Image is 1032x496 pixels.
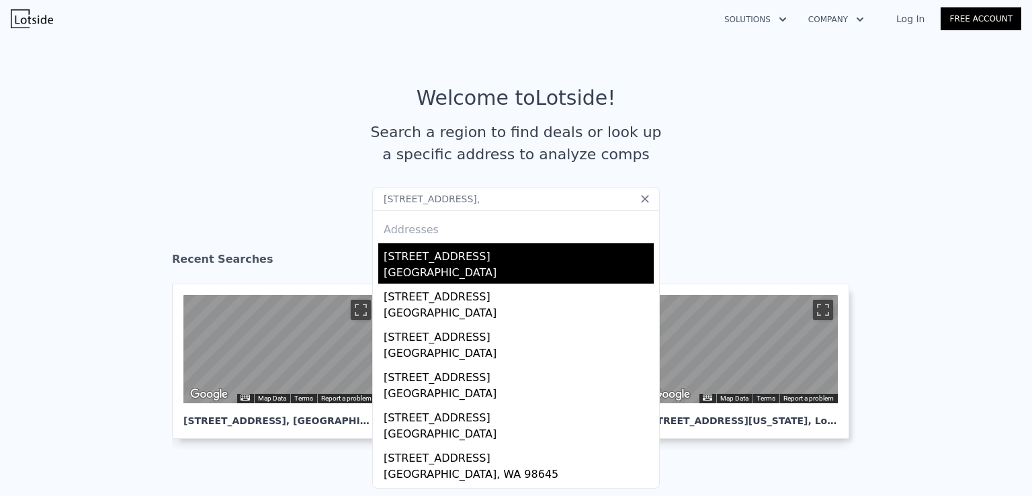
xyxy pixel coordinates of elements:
[384,426,654,445] div: [GEOGRAPHIC_DATA]
[417,86,616,110] div: Welcome to Lotside !
[183,295,376,403] div: Map
[384,445,654,466] div: [STREET_ADDRESS]
[321,395,372,402] a: Report a problem
[646,295,838,403] div: Street View
[384,284,654,305] div: [STREET_ADDRESS]
[384,324,654,345] div: [STREET_ADDRESS]
[757,395,775,402] a: Terms
[172,241,860,284] div: Recent Searches
[714,7,798,32] button: Solutions
[294,395,313,402] a: Terms
[183,295,376,403] div: Street View
[11,9,53,28] img: Lotside
[384,345,654,364] div: [GEOGRAPHIC_DATA]
[384,265,654,284] div: [GEOGRAPHIC_DATA]
[783,395,834,402] a: Report a problem
[649,386,693,403] a: Open this area in Google Maps (opens a new window)
[798,7,875,32] button: Company
[378,211,654,243] div: Addresses
[649,386,693,403] img: Google
[241,395,250,401] button: Keyboard shortcuts
[372,187,660,211] input: Search an address or region...
[646,403,838,427] div: [STREET_ADDRESS][US_STATE] , Longview
[384,405,654,426] div: [STREET_ADDRESS]
[720,394,748,403] button: Map Data
[258,394,286,403] button: Map Data
[187,386,231,403] a: Open this area in Google Maps (opens a new window)
[703,395,712,401] button: Keyboard shortcuts
[384,466,654,485] div: [GEOGRAPHIC_DATA], WA 98645
[634,284,860,439] a: Map [STREET_ADDRESS][US_STATE], Longview
[183,403,376,427] div: [STREET_ADDRESS] , [GEOGRAPHIC_DATA]
[351,300,371,320] button: Toggle fullscreen view
[187,386,231,403] img: Google
[172,284,398,439] a: Map [STREET_ADDRESS], [GEOGRAPHIC_DATA]
[384,364,654,386] div: [STREET_ADDRESS]
[365,121,666,165] div: Search a region to find deals or look up a specific address to analyze comps
[646,295,838,403] div: Map
[384,243,654,265] div: [STREET_ADDRESS]
[941,7,1021,30] a: Free Account
[813,300,833,320] button: Toggle fullscreen view
[384,386,654,405] div: [GEOGRAPHIC_DATA]
[880,12,941,26] a: Log In
[384,305,654,324] div: [GEOGRAPHIC_DATA]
